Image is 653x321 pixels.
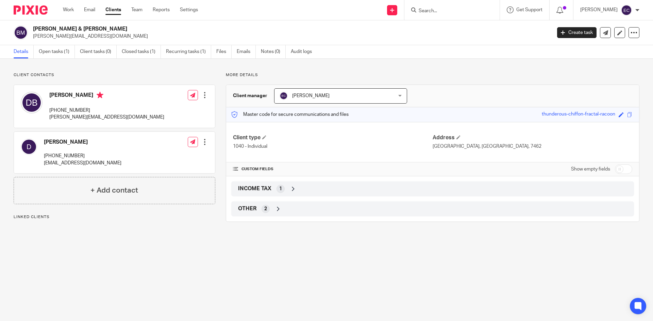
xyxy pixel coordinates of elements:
p: Linked clients [14,214,215,220]
a: Team [131,6,143,13]
a: Files [216,45,232,58]
p: Master code for secure communications and files [231,111,349,118]
div: thunderous-chiffon-fractal-racoon [542,111,615,119]
h4: [PERSON_NAME] [44,139,121,146]
a: Audit logs [291,45,317,58]
a: Emails [237,45,256,58]
h4: Address [433,134,632,141]
label: Show empty fields [571,166,610,173]
h3: Client manager [233,92,267,99]
p: 1040 - Individual [233,143,433,150]
p: [PERSON_NAME][EMAIL_ADDRESS][DOMAIN_NAME] [49,114,164,121]
p: [PERSON_NAME] [580,6,618,13]
img: Pixie [14,5,48,15]
a: Clients [105,6,121,13]
a: Create task [557,27,597,38]
img: svg%3E [21,92,43,113]
span: [PERSON_NAME] [292,93,330,98]
img: svg%3E [14,25,28,40]
p: [PERSON_NAME][EMAIL_ADDRESS][DOMAIN_NAME] [33,33,547,40]
span: OTHER [238,205,256,212]
h4: + Add contact [90,185,138,196]
a: Work [63,6,74,13]
span: Get Support [516,7,542,12]
h2: [PERSON_NAME] & [PERSON_NAME] [33,25,444,33]
a: Open tasks (1) [39,45,75,58]
input: Search [418,8,479,14]
span: INCOME TAX [238,185,271,192]
img: svg%3E [621,5,632,16]
a: Recurring tasks (1) [166,45,211,58]
a: Closed tasks (1) [122,45,161,58]
h4: Client type [233,134,433,141]
a: Client tasks (0) [80,45,117,58]
p: [EMAIL_ADDRESS][DOMAIN_NAME] [44,160,121,166]
p: More details [226,72,639,78]
a: Reports [153,6,170,13]
a: Settings [180,6,198,13]
img: svg%3E [21,139,37,155]
h4: CUSTOM FIELDS [233,166,433,172]
span: 2 [264,206,267,212]
p: [PHONE_NUMBER] [49,107,164,114]
p: [GEOGRAPHIC_DATA], [GEOGRAPHIC_DATA], 7462 [433,143,632,150]
a: Notes (0) [261,45,286,58]
img: svg%3E [280,92,288,100]
h4: [PERSON_NAME] [49,92,164,100]
span: 1 [279,185,282,192]
a: Email [84,6,95,13]
p: [PHONE_NUMBER] [44,153,121,159]
p: Client contacts [14,72,215,78]
a: Details [14,45,34,58]
i: Primary [97,92,103,99]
